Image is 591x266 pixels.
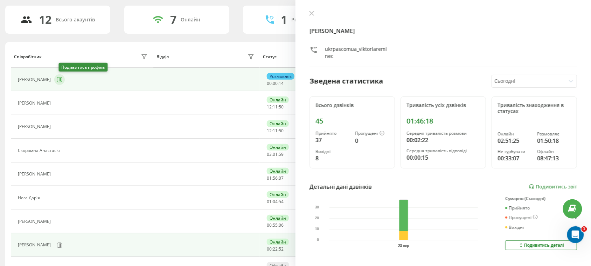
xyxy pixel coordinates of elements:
[575,225,577,230] div: 8
[273,222,278,228] span: 55
[406,117,480,125] div: 01:46:18
[267,81,284,86] div: : :
[315,206,319,210] text: 30
[582,226,587,232] span: 1
[279,222,284,228] span: 06
[317,238,319,242] text: 0
[39,13,52,26] div: 12
[18,242,53,247] div: [PERSON_NAME]
[267,105,284,109] div: : :
[267,191,289,198] div: Онлайн
[273,151,278,157] span: 01
[325,46,389,60] div: ukrpascomua_viktoriareminec
[498,154,531,162] div: 00:33:07
[279,128,284,134] span: 50
[267,246,272,252] span: 00
[406,131,480,136] div: Середня тривалість розмови
[267,152,284,157] div: : :
[310,182,372,191] div: Детальні дані дзвінків
[267,199,284,204] div: : :
[18,124,53,129] div: [PERSON_NAME]
[18,172,53,177] div: [PERSON_NAME]
[498,137,531,145] div: 02:51:25
[279,199,284,205] span: 54
[14,54,42,59] div: Співробітник
[315,227,319,231] text: 10
[267,215,289,221] div: Онлайн
[18,101,53,106] div: [PERSON_NAME]
[273,199,278,205] span: 04
[170,13,176,26] div: 7
[267,151,272,157] span: 03
[267,97,289,103] div: Онлайн
[267,120,289,127] div: Онлайн
[273,246,278,252] span: 22
[310,76,383,86] div: Зведена статистика
[315,117,389,125] div: 45
[537,137,571,145] div: 01:50:18
[505,240,577,250] button: Подивитись деталі
[267,168,289,174] div: Онлайн
[273,104,278,110] span: 11
[267,73,294,80] div: Розмовляє
[267,176,284,181] div: : :
[56,17,95,23] div: Всього акаунтів
[406,102,480,108] div: Тривалість усіх дзвінків
[315,149,349,154] div: Вихідні
[18,219,53,224] div: [PERSON_NAME]
[279,151,284,157] span: 59
[157,54,169,59] div: Відділ
[279,80,284,86] span: 14
[267,128,272,134] span: 12
[263,54,277,59] div: Статус
[181,17,200,23] div: Онлайн
[315,154,349,162] div: 8
[537,149,571,154] div: Офлайн
[267,247,284,252] div: : :
[267,104,272,110] span: 12
[505,225,524,230] div: Вихідні
[267,199,272,205] span: 01
[355,131,389,137] div: Пропущені
[537,154,571,162] div: 08:47:13
[273,128,278,134] span: 11
[315,217,319,220] text: 20
[315,136,349,144] div: 37
[267,222,272,228] span: 00
[292,17,326,23] div: Розмовляють
[18,195,42,200] div: Нога Дар'я
[406,136,480,144] div: 00:02:22
[537,132,571,137] div: Розмовляє
[498,132,531,137] div: Онлайн
[267,239,289,245] div: Онлайн
[273,175,278,181] span: 56
[355,137,389,145] div: 0
[279,175,284,181] span: 07
[267,128,284,133] div: : :
[267,144,289,151] div: Онлайн
[273,80,278,86] span: 00
[315,102,389,108] div: Всього дзвінків
[310,27,577,35] h4: [PERSON_NAME]
[406,153,480,162] div: 00:00:15
[281,13,287,26] div: 1
[567,226,584,243] iframe: Intercom live chat
[505,215,538,220] div: Пропущені
[59,63,108,72] div: Подивитись профіль
[315,131,349,136] div: Прийнято
[505,196,577,201] div: Сумарно (Сьогодні)
[498,149,531,154] div: Не турбувати
[18,77,53,82] div: [PERSON_NAME]
[518,242,564,248] div: Подивитись деталі
[267,80,272,86] span: 00
[267,175,272,181] span: 01
[267,223,284,228] div: : :
[398,244,409,248] text: 23 вер
[505,206,530,211] div: Прийнято
[18,148,62,153] div: Скоромна Анастасія
[279,104,284,110] span: 50
[498,102,571,114] div: Тривалість знаходження в статусах
[529,184,577,190] a: Подивитись звіт
[406,148,480,153] div: Середня тривалість відповіді
[279,246,284,252] span: 52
